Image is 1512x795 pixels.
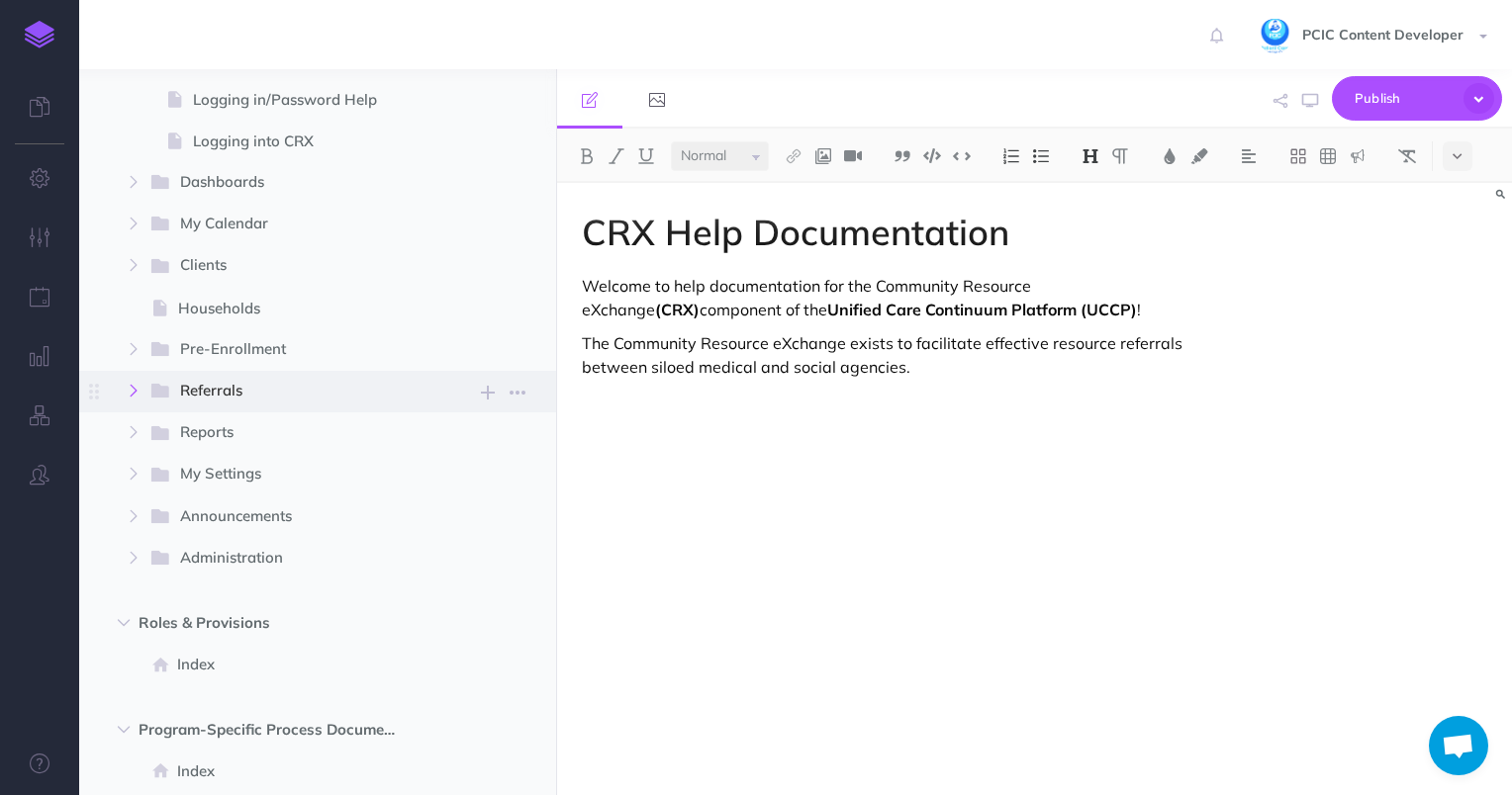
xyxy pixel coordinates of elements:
[1292,26,1473,44] span: PCIC Content Developer
[180,337,408,363] span: Pre-Enrollment
[1002,148,1020,164] img: Ordered list button
[193,88,437,112] span: Logging in/Password Help
[923,148,941,163] img: Code block button
[1032,148,1050,164] img: Unordered list button
[1111,148,1129,164] img: Paragraph button
[1161,148,1179,164] img: Text color button
[180,420,408,446] span: Reports
[1355,83,1454,114] span: Publish
[180,546,408,572] span: Administration
[1429,716,1488,775] a: Open chat
[177,653,437,676] span: Index
[637,148,655,164] img: Underline button
[655,300,700,319] strong: (CRX)
[608,148,625,164] img: Italic button
[180,462,408,487] span: My Settings
[180,379,408,404] span: Referrals
[180,504,408,530] span: Announcements
[953,148,971,163] img: Inline code button
[827,300,1137,319] strong: Unified Care Continuum Platform (UCCP)
[844,148,862,164] img: Add video button
[180,253,408,279] span: Clients
[1240,148,1258,164] img: Alignment dropdown menu button
[1190,148,1208,164] img: Text background color button
[25,21,54,48] img: logo-mark.svg
[814,148,832,164] img: Add image button
[582,213,1201,252] h1: CRX Help Documentation
[1398,148,1416,164] img: Clear styles button
[785,148,803,164] img: Link button
[894,148,911,164] img: Blockquote button
[582,274,1201,321] p: Welcome to help documentation for the Community Resource eXchange component of the !
[139,718,413,742] span: Program-Specific Process Documentation
[1258,19,1292,53] img: dRQN1hrEG1J5t3n3qbq3RfHNZNloSxXOgySS45Hu.jpg
[1319,148,1337,164] img: Create table button
[180,212,408,237] span: My Calendar
[1082,148,1099,164] img: Headings dropdown button
[177,759,437,783] span: Index
[193,130,437,153] span: Logging into CRX
[578,148,596,164] img: Bold button
[1349,148,1367,164] img: Callout dropdown menu button
[139,611,413,635] span: Roles & Provisions
[1332,76,1502,121] button: Publish
[582,331,1201,379] p: The Community Resource eXchange exists to facilitate effective resource referrals between siloed ...
[180,170,408,196] span: Dashboards
[178,297,437,320] span: Households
